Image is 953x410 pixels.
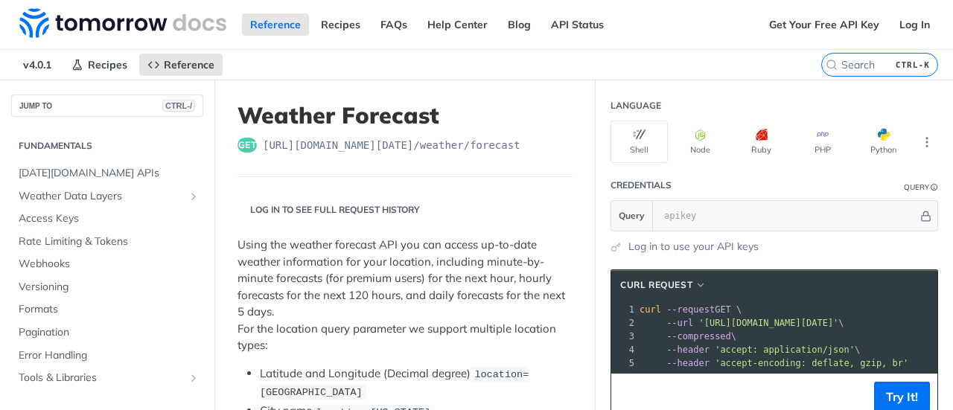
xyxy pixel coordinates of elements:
span: 'accept-encoding: deflate, gzip, br' [715,358,908,368]
a: Versioning [11,276,203,298]
span: --request [666,304,715,315]
button: Show subpages for Tools & Libraries [188,372,200,384]
a: Get Your Free API Key [761,13,887,36]
span: Versioning [19,280,200,295]
a: [DATE][DOMAIN_NAME] APIs [11,162,203,185]
span: curl [640,304,661,315]
span: Tools & Libraries [19,371,184,385]
button: Query [611,201,653,231]
button: More Languages [916,131,938,153]
span: \ [640,318,844,328]
span: Query [619,209,645,222]
a: Log in to use your API keys [628,239,759,254]
button: Hide [918,208,934,223]
span: https://api.tomorrow.io/v4/weather/forecast [263,138,520,153]
a: Tools & LibrariesShow subpages for Tools & Libraries [11,367,203,389]
button: Shell [611,121,668,163]
a: Log In [891,13,938,36]
kbd: CTRL-K [892,57,934,72]
button: PHP [794,121,851,163]
a: Webhooks [11,253,203,275]
div: Language [611,99,661,112]
li: Latitude and Longitude (Decimal degree) [260,365,573,400]
a: Formats [11,298,203,321]
a: FAQs [372,13,415,36]
a: Pagination [11,321,203,344]
a: Rate Limiting & Tokens [11,231,203,253]
span: Formats [19,302,200,317]
span: --header [666,358,710,368]
div: Log in to see full request history [238,203,420,217]
span: --url [666,318,693,328]
svg: Search [826,59,838,71]
img: Tomorrow.io Weather API Docs [19,8,226,38]
button: Python [855,121,912,163]
span: Error Handling [19,348,200,363]
a: Reference [139,54,223,76]
button: Show subpages for Weather Data Layers [188,190,200,202]
div: 1 [611,303,637,316]
span: Recipes [88,58,127,71]
span: 'accept: application/json' [715,345,855,355]
span: v4.0.1 [15,54,60,76]
button: Ruby [733,121,790,163]
a: Recipes [313,13,369,36]
a: Blog [500,13,539,36]
span: Rate Limiting & Tokens [19,234,200,249]
div: 4 [611,343,637,356]
input: apikey [657,201,918,231]
a: Access Keys [11,208,203,230]
div: 3 [611,330,637,343]
svg: More ellipsis [920,135,934,149]
i: Information [931,184,938,191]
div: 5 [611,356,637,370]
a: Reference [242,13,309,36]
span: Reference [164,58,214,71]
button: cURL Request [615,278,712,292]
span: Webhooks [19,257,200,272]
span: \ [640,331,736,342]
a: Weather Data LayersShow subpages for Weather Data Layers [11,185,203,208]
span: --compressed [666,331,731,342]
div: 2 [611,316,637,330]
div: Query [904,182,929,193]
button: Node [672,121,729,163]
div: Credentials [611,179,672,192]
button: Copy to clipboard [619,385,640,408]
span: GET \ [640,304,742,315]
h1: Weather Forecast [238,102,573,129]
a: Help Center [419,13,496,36]
div: QueryInformation [904,182,938,193]
a: Recipes [63,54,136,76]
span: cURL Request [620,278,692,292]
span: [DATE][DOMAIN_NAME] APIs [19,166,200,181]
h2: Fundamentals [11,139,203,153]
p: Using the weather forecast API you can access up-to-date weather information for your location, i... [238,237,573,354]
span: get [238,138,257,153]
span: Weather Data Layers [19,189,184,204]
a: Error Handling [11,345,203,367]
span: --header [666,345,710,355]
span: CTRL-/ [162,100,195,112]
span: Access Keys [19,211,200,226]
button: JUMP TOCTRL-/ [11,95,203,117]
span: '[URL][DOMAIN_NAME][DATE]' [698,318,838,328]
span: Pagination [19,325,200,340]
a: API Status [543,13,612,36]
span: \ [640,345,860,355]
